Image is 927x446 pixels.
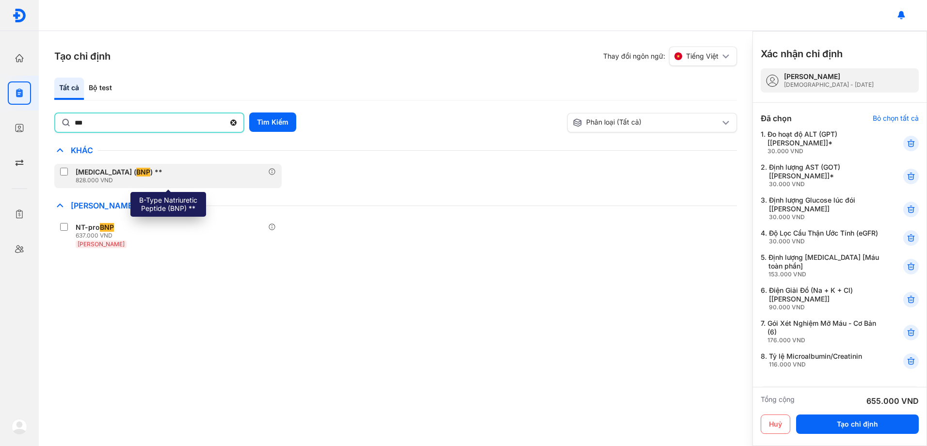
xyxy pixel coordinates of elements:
div: Định lượng Glucose lúc đói [[PERSON_NAME]] [769,196,879,221]
div: Định lượng [MEDICAL_DATA] [Máu toàn phần] [768,253,879,278]
div: 116.000 VND [769,361,862,368]
div: Gói Xét Nghiệm Mỡ Máu - Cơ Bản (6) [767,319,879,344]
div: Phân loại (Tất cả) [573,118,720,127]
div: NT-pro [76,223,114,232]
span: BNP [136,168,150,176]
div: 3. [761,196,879,221]
div: 153.000 VND [768,271,879,278]
img: logo [12,8,27,23]
div: 1. [761,130,879,155]
div: 30.000 VND [767,147,879,155]
div: 30.000 VND [769,238,878,245]
div: 176.000 VND [767,336,879,344]
div: Đo hoạt độ ALT (GPT) [[PERSON_NAME]]* [767,130,879,155]
div: [DEMOGRAPHIC_DATA] - [DATE] [784,81,874,89]
div: [PERSON_NAME] [784,72,874,81]
span: [PERSON_NAME] [66,201,141,210]
div: 828.000 VND [76,176,166,184]
div: Độ Lọc Cầu Thận Ước Tính (eGFR) [769,229,878,245]
div: Đã chọn [761,112,792,124]
div: 7. [761,319,879,344]
button: Huỷ [761,414,790,434]
span: BNP [100,223,114,232]
span: [PERSON_NAME] [78,240,125,248]
div: 30.000 VND [769,213,879,221]
div: 655.000 VND [866,395,919,407]
div: 2. [761,163,879,188]
div: [MEDICAL_DATA] ( ) ** [76,168,162,176]
button: Tạo chỉ định [796,414,919,434]
div: 6. [761,286,879,311]
div: 5. [761,253,879,278]
div: Định lượng AST (GOT) [[PERSON_NAME]]* [769,163,879,188]
div: Bỏ chọn tất cả [873,114,919,123]
span: Khác [66,145,98,155]
div: Điện Giải Đồ (Na + K + Cl) [[PERSON_NAME]] [769,286,879,311]
div: Tổng cộng [761,395,795,407]
h3: Tạo chỉ định [54,49,111,63]
span: Tiếng Việt [686,52,719,61]
div: 4. [761,229,879,245]
div: Tỷ lệ Microalbumin/Creatinin [769,352,862,368]
h3: Xác nhận chỉ định [761,47,843,61]
div: 637.000 VND [76,232,128,239]
img: logo [12,419,27,434]
button: Tìm Kiếm [249,112,296,132]
div: Bộ test [84,78,117,100]
div: 90.000 VND [769,303,879,311]
div: 30.000 VND [769,180,879,188]
div: Tất cả [54,78,84,100]
div: 8. [761,352,879,368]
div: Thay đổi ngôn ngữ: [603,47,737,66]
